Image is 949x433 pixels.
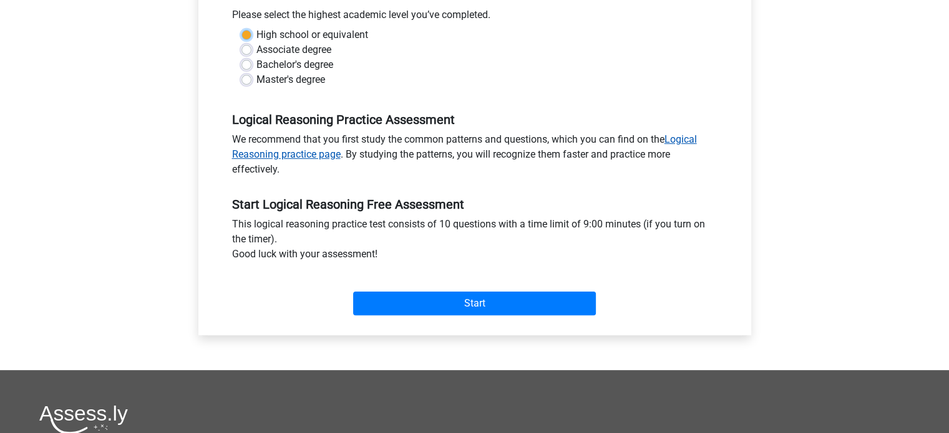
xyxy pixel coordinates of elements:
[353,292,596,315] input: Start
[223,7,727,27] div: Please select the highest academic level you’ve completed.
[256,57,333,72] label: Bachelor's degree
[223,132,727,182] div: We recommend that you first study the common patterns and questions, which you can find on the . ...
[232,112,718,127] h5: Logical Reasoning Practice Assessment
[223,217,727,267] div: This logical reasoning practice test consists of 10 questions with a time limit of 9:00 minutes (...
[232,197,718,212] h5: Start Logical Reasoning Free Assessment
[256,72,325,87] label: Master's degree
[256,27,368,42] label: High school or equivalent
[256,42,331,57] label: Associate degree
